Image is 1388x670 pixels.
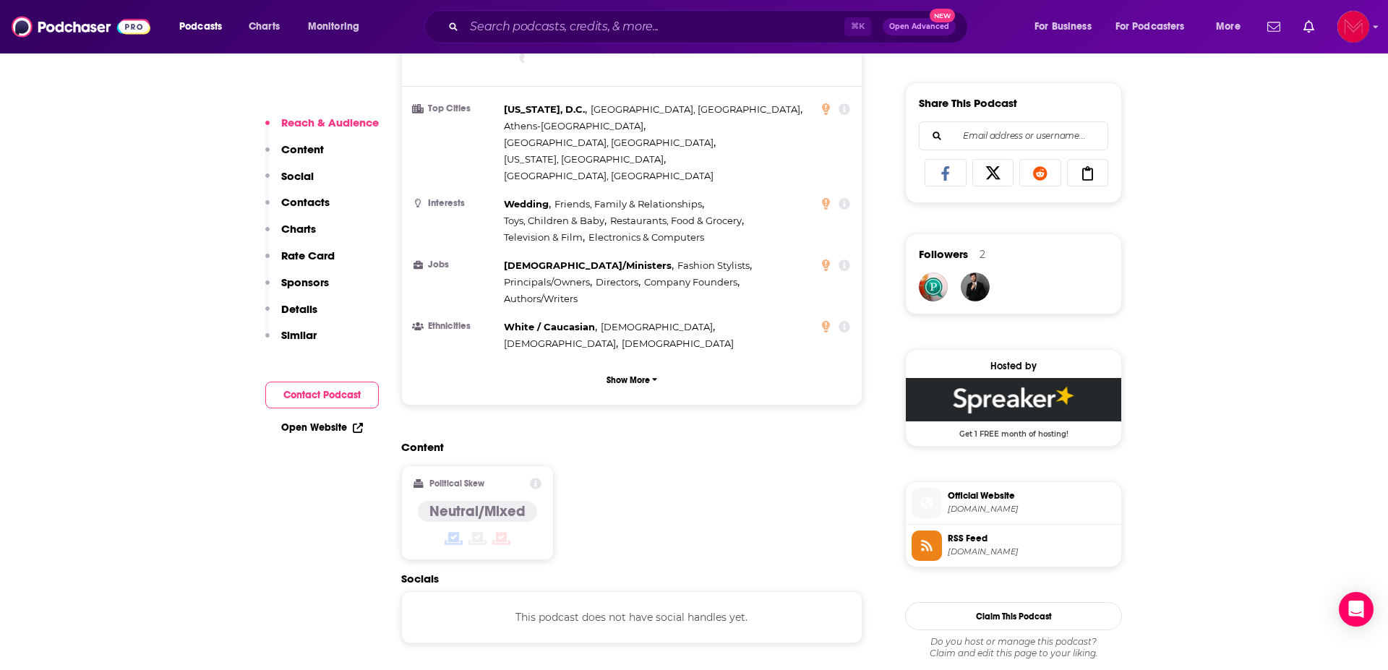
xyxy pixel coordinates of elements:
span: RSS Feed [948,532,1115,545]
p: Sponsors [281,275,329,289]
span: Athens-[GEOGRAPHIC_DATA] [504,120,643,132]
span: [DEMOGRAPHIC_DATA] [504,338,616,349]
h3: Ethnicities [414,322,498,331]
span: , [504,212,607,229]
span: [GEOGRAPHIC_DATA], [GEOGRAPHIC_DATA] [591,103,800,115]
span: ⌘ K [844,17,871,36]
span: , [504,335,618,352]
div: Search podcasts, credits, & more... [438,10,982,43]
span: Do you host or manage this podcast? [905,636,1122,648]
div: Hosted by [906,360,1121,372]
span: Followers [919,247,968,261]
span: Toys, Children & Baby [504,215,604,226]
button: open menu [298,15,378,38]
span: [US_STATE], D.C. [504,103,585,115]
h3: Share This Podcast [919,96,1017,110]
div: Search followers [919,121,1108,150]
p: Details [281,302,317,316]
span: , [504,274,592,291]
img: JohirMia [961,272,990,301]
span: [GEOGRAPHIC_DATA], [GEOGRAPHIC_DATA] [504,137,714,148]
div: Claim and edit this page to your liking. [905,636,1122,659]
span: Wedding [504,198,549,210]
span: , [591,101,802,118]
h2: Political Skew [429,478,484,489]
a: Show notifications dropdown [1298,14,1320,39]
span: Television & Film [504,231,583,243]
button: Open AdvancedNew [883,18,956,35]
p: Content [281,142,324,156]
button: Charts [265,222,316,249]
button: Contacts [265,195,330,222]
button: Content [265,142,324,169]
span: Monitoring [308,17,359,37]
span: , [504,196,551,212]
a: Show notifications dropdown [1261,14,1286,39]
button: Rate Card [265,249,335,275]
span: , [610,212,744,229]
a: RSS Feed[DOMAIN_NAME] [912,531,1115,561]
span: For Podcasters [1115,17,1185,37]
p: Rate Card [281,249,335,262]
img: Spreaker Deal: Get 1 FREE month of hosting! [906,378,1121,421]
a: Charts [239,15,288,38]
button: Claim This Podcast [905,602,1122,630]
a: Official Website[DOMAIN_NAME] [912,488,1115,518]
span: Get 1 FREE month of hosting! [906,421,1121,439]
span: More [1216,17,1241,37]
span: Podcasts [179,17,222,37]
span: White / Caucasian [504,321,595,332]
a: Share on X/Twitter [972,159,1014,186]
button: Contact Podcast [265,382,379,408]
span: Friends, Family & Relationships [554,198,702,210]
button: Reach & Audience [265,116,379,142]
input: Search podcasts, credits, & more... [464,15,844,38]
a: Open Website [281,421,363,434]
button: Sponsors [265,275,329,302]
span: Company Founders [644,276,737,288]
button: Show More [414,366,850,393]
span: Electronics & Computers [588,231,704,243]
h4: Neutral/Mixed [429,502,526,520]
span: , [504,134,716,151]
span: , [504,257,674,274]
h3: Top Cities [414,104,498,113]
span: Logged in as Pamelamcclure [1337,11,1369,43]
span: [GEOGRAPHIC_DATA], [GEOGRAPHIC_DATA] [504,170,714,181]
span: [DEMOGRAPHIC_DATA] [601,321,713,332]
span: [DEMOGRAPHIC_DATA]/Ministers [504,259,672,271]
span: Charts [249,17,280,37]
p: Charts [281,222,316,236]
div: This podcast does not have social handles yet. [401,591,862,643]
div: Open Intercom Messenger [1339,592,1374,627]
span: Fashion Stylists [677,259,750,271]
a: Share on Reddit [1019,159,1061,186]
div: 2 [980,248,985,261]
span: Directors [596,276,638,288]
span: Principals/Owners [504,276,590,288]
span: , [596,274,641,291]
span: Official Website [948,489,1115,502]
p: Contacts [281,195,330,209]
button: Show profile menu [1337,11,1369,43]
span: For Business [1034,17,1092,37]
button: Social [265,169,314,196]
span: [US_STATE], [GEOGRAPHIC_DATA] [504,153,664,165]
span: , [504,118,646,134]
p: Reach & Audience [281,116,379,129]
input: Email address or username... [931,122,1096,150]
img: Purposely [919,272,948,301]
h2: Content [401,440,851,454]
p: Show More [607,375,650,385]
h2: Socials [401,572,862,585]
button: Details [265,302,317,329]
span: Restaurants, Food & Grocery [610,215,742,226]
a: Podchaser - Follow, Share and Rate Podcasts [12,13,150,40]
span: , [504,319,597,335]
a: Copy Link [1067,159,1109,186]
button: Similar [265,328,317,355]
p: Similar [281,328,317,342]
span: spreaker.com [948,546,1115,557]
